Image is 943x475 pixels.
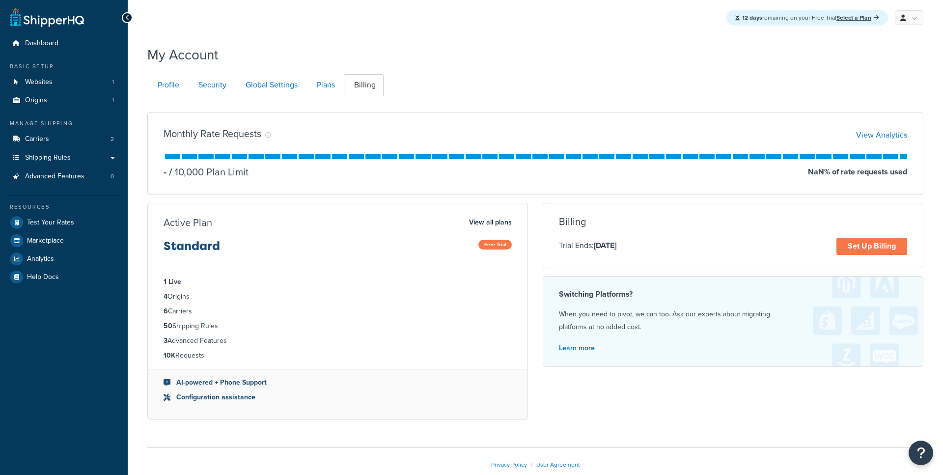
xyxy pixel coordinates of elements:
a: Select a Plan [836,13,879,22]
li: Carriers [164,306,512,317]
a: Carriers 2 [7,130,120,148]
a: Test Your Rates [7,214,120,231]
a: Global Settings [235,74,305,96]
a: Advanced Features 0 [7,168,120,186]
h3: Standard [164,240,220,260]
h4: Switching Platforms? [559,288,907,300]
a: Websites 1 [7,73,120,91]
h3: Monthly Rate Requests [164,128,261,139]
li: Advanced Features [7,168,120,186]
div: Manage Shipping [7,119,120,128]
strong: 50 [164,321,172,331]
li: Origins [7,91,120,110]
strong: [DATE] [594,240,616,251]
a: Security [188,74,234,96]
span: Origins [25,96,47,105]
strong: 10K [164,350,175,361]
a: ShipperHQ Home [10,7,84,27]
h3: Active Plan [164,217,212,228]
span: Shipping Rules [25,154,71,162]
div: Resources [7,203,120,211]
a: View all plans [469,216,512,229]
a: Billing [344,74,384,96]
span: | [531,460,532,469]
a: Help Docs [7,268,120,286]
span: 1 [112,96,114,105]
span: 1 [112,78,114,86]
a: Origins 1 [7,91,120,110]
div: Basic Setup [7,62,120,71]
span: 2 [111,135,114,143]
span: 0 [111,172,114,181]
strong: 4 [164,291,167,302]
p: Trial Ends: [559,239,616,252]
a: Set Up Billing [836,238,907,255]
strong: 3 [164,335,167,346]
p: 10,000 Plan Limit [166,165,249,179]
li: Advanced Features [164,335,512,346]
span: Websites [25,78,53,86]
a: Learn more [559,343,595,353]
p: When you need to pivot, we can too. Ask our experts about migrating platforms at no added cost. [559,308,907,334]
li: Websites [7,73,120,91]
div: remaining on your Free Trial [726,10,888,26]
button: Open Resource Center [909,441,933,465]
p: - [164,165,166,179]
span: / [169,165,172,179]
span: Help Docs [27,273,59,281]
a: User Agreement [536,460,580,469]
span: Test Your Rates [27,219,74,227]
span: Carriers [25,135,49,143]
a: Profile [147,74,187,96]
li: Configuration assistance [164,392,512,403]
a: Marketplace [7,232,120,250]
a: Privacy Policy [491,460,527,469]
li: AI-powered + Phone Support [164,377,512,388]
a: View Analytics [856,129,907,140]
strong: 1 Live [164,277,181,287]
li: Requests [164,350,512,361]
a: Dashboard [7,34,120,53]
p: NaN % of rate requests used [808,165,907,179]
li: Shipping Rules [164,321,512,332]
h3: Billing [559,216,586,227]
span: Marketplace [27,237,64,245]
strong: 12 days [742,13,762,22]
span: Analytics [27,255,54,263]
a: Analytics [7,250,120,268]
span: Free Trial [478,240,512,250]
li: Carriers [7,130,120,148]
h1: My Account [147,45,218,64]
li: Origins [164,291,512,302]
a: Shipping Rules [7,149,120,167]
a: Plans [306,74,343,96]
strong: 6 [164,306,168,316]
span: Advanced Features [25,172,84,181]
span: Dashboard [25,39,58,48]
